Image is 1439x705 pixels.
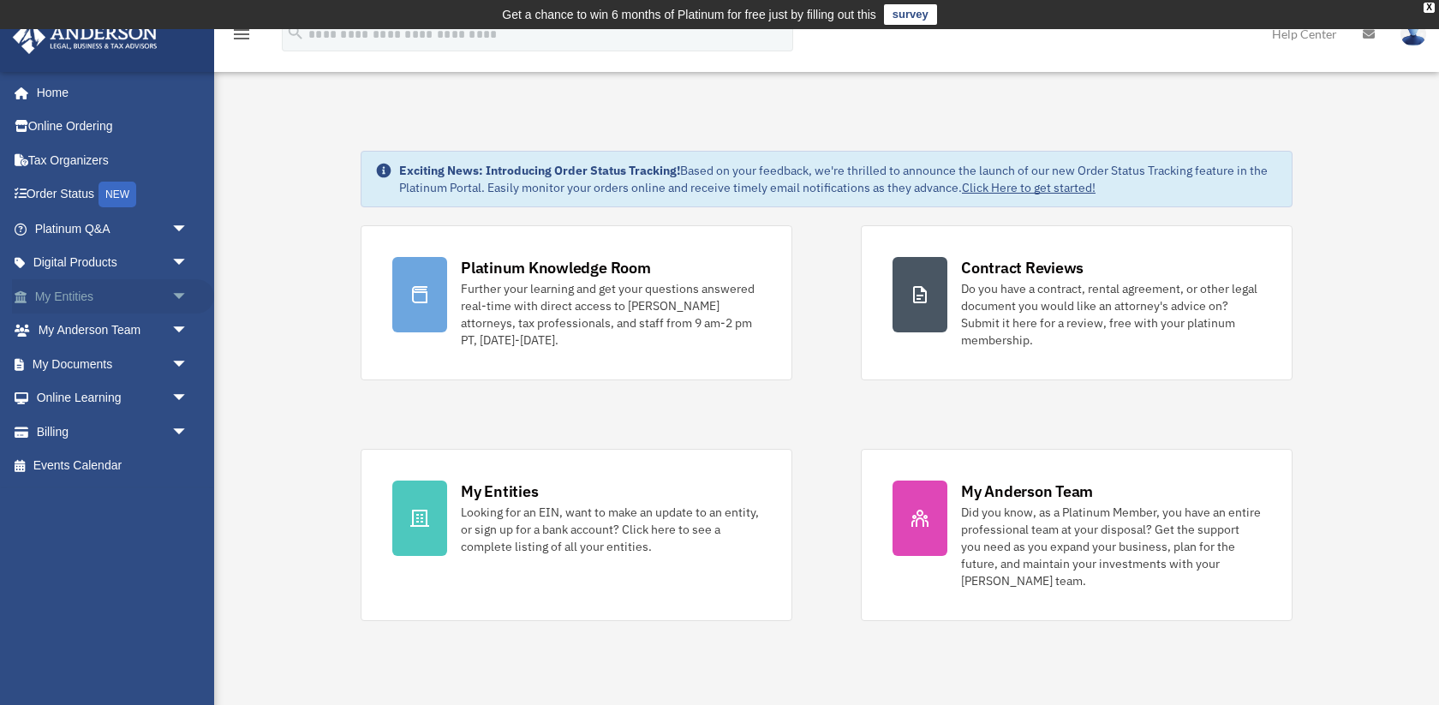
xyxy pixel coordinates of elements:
[12,347,214,381] a: My Documentsarrow_drop_down
[12,314,214,348] a: My Anderson Teamarrow_drop_down
[8,21,163,54] img: Anderson Advisors Platinum Portal
[461,504,761,555] div: Looking for an EIN, want to make an update to an entity, or sign up for a bank account? Click her...
[231,30,252,45] a: menu
[12,212,214,246] a: Platinum Q&Aarrow_drop_down
[12,110,214,144] a: Online Ordering
[171,279,206,314] span: arrow_drop_down
[961,504,1261,589] div: Did you know, as a Platinum Member, you have an entire professional team at your disposal? Get th...
[12,415,214,449] a: Billingarrow_drop_down
[12,381,214,415] a: Online Learningarrow_drop_down
[171,347,206,382] span: arrow_drop_down
[1424,3,1435,13] div: close
[502,4,876,25] div: Get a chance to win 6 months of Platinum for free just by filling out this
[286,23,305,42] i: search
[399,162,1278,196] div: Based on your feedback, we're thrilled to announce the launch of our new Order Status Tracking fe...
[399,163,680,178] strong: Exciting News: Introducing Order Status Tracking!
[884,4,937,25] a: survey
[962,180,1096,195] a: Click Here to get started!
[231,24,252,45] i: menu
[1400,21,1426,46] img: User Pic
[961,481,1093,502] div: My Anderson Team
[361,449,792,621] a: My Entities Looking for an EIN, want to make an update to an entity, or sign up for a bank accoun...
[12,177,214,212] a: Order StatusNEW
[12,279,214,314] a: My Entitiesarrow_drop_down
[861,449,1293,621] a: My Anderson Team Did you know, as a Platinum Member, you have an entire professional team at your...
[961,280,1261,349] div: Do you have a contract, rental agreement, or other legal document you would like an attorney's ad...
[171,415,206,450] span: arrow_drop_down
[171,381,206,416] span: arrow_drop_down
[99,182,136,207] div: NEW
[12,143,214,177] a: Tax Organizers
[461,257,651,278] div: Platinum Knowledge Room
[171,246,206,281] span: arrow_drop_down
[171,314,206,349] span: arrow_drop_down
[12,449,214,483] a: Events Calendar
[961,257,1084,278] div: Contract Reviews
[361,225,792,380] a: Platinum Knowledge Room Further your learning and get your questions answered real-time with dire...
[171,212,206,247] span: arrow_drop_down
[461,481,538,502] div: My Entities
[461,280,761,349] div: Further your learning and get your questions answered real-time with direct access to [PERSON_NAM...
[12,246,214,280] a: Digital Productsarrow_drop_down
[12,75,206,110] a: Home
[861,225,1293,380] a: Contract Reviews Do you have a contract, rental agreement, or other legal document you would like...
